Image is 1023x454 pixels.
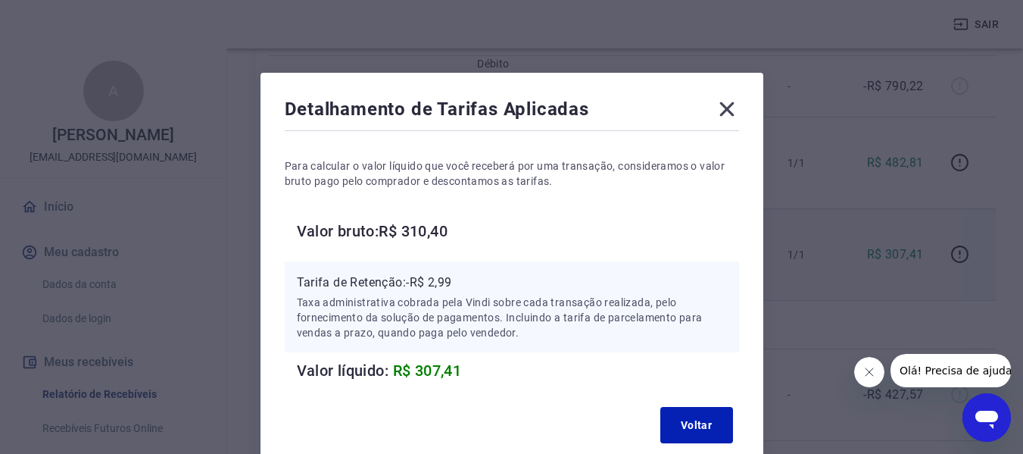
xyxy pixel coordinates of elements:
[297,295,727,340] p: Taxa administrativa cobrada pela Vindi sobre cada transação realizada, pelo fornecimento da soluç...
[285,158,739,189] p: Para calcular o valor líquido que você receberá por uma transação, consideramos o valor bruto pag...
[9,11,127,23] span: Olá! Precisa de ajuda?
[297,219,739,243] h6: Valor bruto: R$ 310,40
[297,359,739,383] h6: Valor líquido:
[854,357,884,387] iframe: Fechar mensagem
[297,274,727,292] p: Tarifa de Retenção: -R$ 2,99
[890,354,1011,387] iframe: Mensagem da empresa
[962,393,1011,442] iframe: Botão para abrir a janela de mensagens
[285,97,739,127] div: Detalhamento de Tarifas Aplicadas
[393,362,462,380] span: R$ 307,41
[660,407,733,443] button: Voltar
